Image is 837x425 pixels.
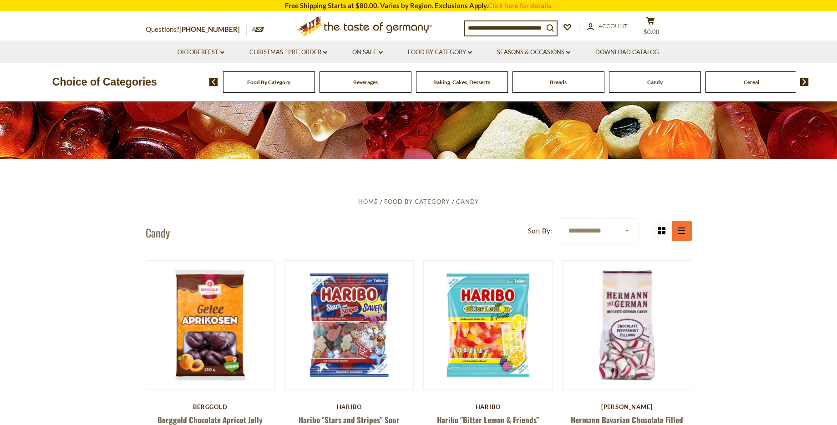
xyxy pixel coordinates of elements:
a: Beverages [353,79,378,86]
a: Food By Category [247,79,290,86]
img: Haribo "Stars and Stripes” Sour Gummies, 175g - Made in Germany [285,261,414,390]
p: Questions? [146,24,247,35]
a: Baking, Cakes, Desserts [433,79,490,86]
a: Candy [647,79,663,86]
img: Haribo "Bitter Lemon & Friends” Gummy, 160g - Made in Germany [424,261,553,390]
span: $0.00 [644,28,659,35]
img: previous arrow [209,78,218,86]
label: Sort By: [528,225,552,237]
a: Christmas - PRE-ORDER [249,47,327,57]
img: Berggold Chocolate Apricot Jelly Pralines, 300g [146,261,275,390]
button: $0.00 [637,16,665,39]
a: Breads [550,79,567,86]
a: On Sale [352,47,383,57]
a: Home [358,198,378,205]
div: Haribo [423,403,553,410]
a: Account [587,21,628,31]
a: Oktoberfest [178,47,224,57]
a: Download Catalog [595,47,659,57]
img: next arrow [800,78,809,86]
h1: Candy [146,226,170,239]
div: Haribo [284,403,414,410]
span: Account [599,22,628,30]
div: [PERSON_NAME] [562,403,692,410]
a: Food By Category [384,198,450,205]
img: Hermann Bavarian Chocolate Filled Peppermint Pillows in Bag, 5.3 oz [563,261,691,390]
a: Candy [456,198,479,205]
a: Food By Category [408,47,472,57]
a: Click here for details. [488,1,553,10]
a: Cereal [744,79,759,86]
a: Seasons & Occasions [497,47,570,57]
div: Berggold [146,403,275,410]
a: [PHONE_NUMBER] [179,25,240,33]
